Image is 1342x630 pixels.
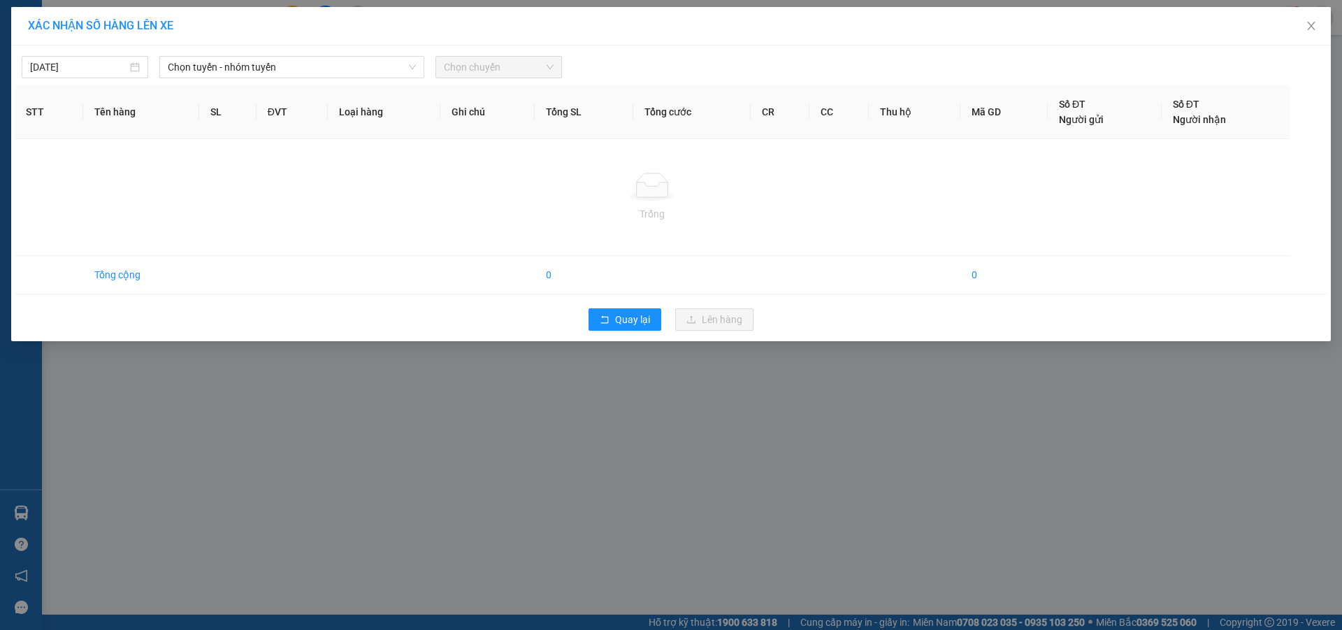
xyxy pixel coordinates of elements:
[15,85,83,139] th: STT
[960,256,1048,294] td: 0
[1173,114,1226,125] span: Người nhận
[869,85,960,139] th: Thu hộ
[328,85,440,139] th: Loại hàng
[1306,20,1317,31] span: close
[1173,99,1199,110] span: Số ĐT
[199,85,256,139] th: SL
[633,85,751,139] th: Tổng cước
[809,85,869,139] th: CC
[30,59,127,75] input: 14/10/2025
[751,85,810,139] th: CR
[257,85,328,139] th: ĐVT
[28,19,173,32] span: XÁC NHẬN SỐ HÀNG LÊN XE
[535,85,633,139] th: Tổng SL
[675,308,753,331] button: uploadLên hàng
[26,206,1278,222] div: Trống
[535,256,633,294] td: 0
[1059,114,1104,125] span: Người gửi
[960,85,1048,139] th: Mã GD
[589,308,661,331] button: rollbackQuay lại
[83,85,199,139] th: Tên hàng
[1292,7,1331,46] button: Close
[168,57,416,78] span: Chọn tuyến - nhóm tuyến
[615,312,650,327] span: Quay lại
[83,256,199,294] td: Tổng cộng
[440,85,535,139] th: Ghi chú
[1059,99,1085,110] span: Số ĐT
[444,57,554,78] span: Chọn chuyến
[408,63,417,71] span: down
[600,315,609,326] span: rollback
